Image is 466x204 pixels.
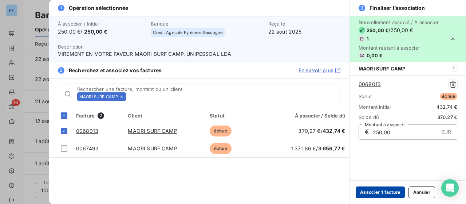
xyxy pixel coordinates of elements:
span: Opération sélectionnée [69,4,128,12]
span: 3 [359,5,365,11]
a: 0068013 [76,128,98,134]
span: MAORI SURF CAMP [79,95,118,99]
span: Crédit Agricole Pyrénées Gascogne [153,30,222,35]
span: / 250,00 € [388,27,413,34]
span: Banque [151,21,264,27]
a: En savoir plus [299,67,341,74]
span: 370,27 € [437,114,457,120]
span: 432,74 € [437,104,457,110]
a: 0068013 [359,81,381,88]
span: 432,74 € [323,128,345,134]
a: MAORI SURF CAMP [128,145,177,151]
div: Facture [76,112,119,119]
span: 370,27 € / [298,128,345,134]
span: 1 [367,36,369,42]
span: Montant restant à associer [359,45,439,51]
div: À associer / Solde dû [271,113,345,119]
span: 250,00 € [84,28,107,35]
span: VIREMENT EN VOTRE FAVEUR MAORI SURF CAMP, UNIPESSOAL LDA [58,50,341,58]
span: 0,00 € [367,53,383,58]
span: 1 371,86 € / [291,145,345,151]
span: Nouvellement associé / À associer [359,19,439,25]
span: 250,00 € [367,27,388,33]
span: 3 656,77 € [318,145,345,151]
div: 22 août 2025 [268,21,341,35]
span: Solde dû [359,114,379,120]
span: 250,00 € / [58,28,146,35]
span: Finaliser l’association [370,4,425,12]
span: Montant initial [359,104,391,110]
span: échue [210,126,232,136]
span: 2 [98,112,104,119]
span: Reçu le [268,21,341,27]
button: Associer 1 facture [356,186,405,198]
a: MAORI SURF CAMP [128,128,177,134]
span: 2 [58,67,64,74]
span: 1 [451,65,457,72]
span: Statut [359,93,372,99]
button: Annuler [408,186,435,198]
div: Client [128,113,201,119]
span: À associer / Initial [58,21,146,27]
div: Open Intercom Messenger [441,179,459,197]
a: 0067493 [76,145,99,151]
span: échue [210,143,232,154]
span: Description [58,44,84,50]
div: Statut [210,113,262,119]
span: MAORI SURF CAMP [359,66,405,72]
span: échue [440,93,457,100]
span: 1 [58,5,64,11]
input: placeholder [129,93,340,100]
span: Recherchez et associez vos factures [69,67,162,74]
